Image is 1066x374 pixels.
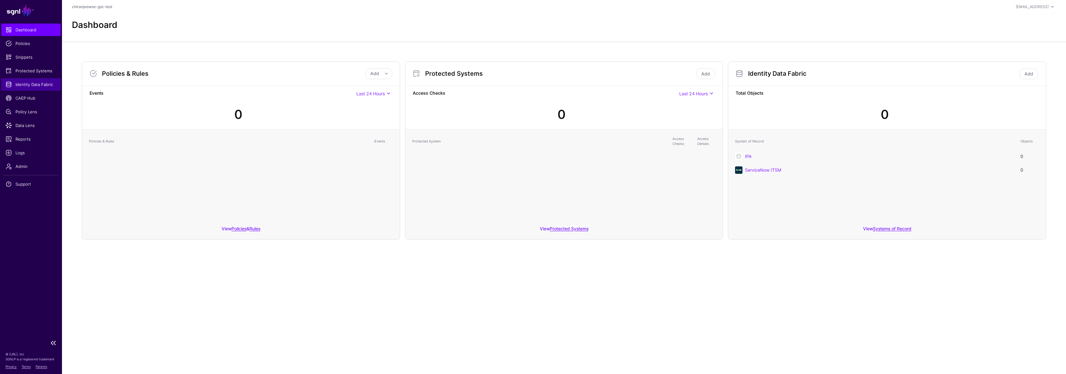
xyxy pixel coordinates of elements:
a: Admin [1,160,61,173]
a: Logs [1,146,61,159]
div: 0 [234,105,242,124]
div: 0 [881,105,889,124]
a: Systems of Record [873,226,911,231]
h3: Policies & Rules [102,70,365,77]
th: Access Checks [669,133,694,150]
td: 0 [1017,150,1042,163]
h3: Protected Systems [425,70,695,77]
a: Privacy [6,365,17,368]
a: Add [696,68,715,79]
h3: Identity Data Fabric [748,70,1018,77]
a: Reports [1,133,61,145]
a: Data Lens [1,119,61,132]
strong: Events [90,90,356,97]
a: Protected Systems [1,65,61,77]
a: Policy Lens [1,106,61,118]
span: CAEP Hub [6,95,56,101]
a: Rules [249,226,260,231]
a: Snippets [1,51,61,63]
a: Identity Data Fabric [1,78,61,91]
th: Policies & Rules [86,133,371,150]
a: Protected Systems [550,226,588,231]
span: Data Lens [6,122,56,128]
a: Policies [1,37,61,50]
span: Policy Lens [6,109,56,115]
a: IPA [745,154,751,159]
th: Events [371,133,396,150]
td: 0 [1017,163,1042,177]
strong: Access Checks [413,90,680,97]
span: Logs [6,150,56,156]
span: Add [370,71,379,76]
a: Patents [36,365,47,368]
span: Identity Data Fabric [6,81,56,88]
p: © [URL], Inc [6,352,56,357]
span: Snippets [6,54,56,60]
a: CAEP Hub [1,92,61,104]
a: SGNL [4,4,58,17]
th: Access Denials [694,133,719,150]
a: Terms [22,365,31,368]
span: Policies [6,40,56,47]
a: Dashboard [1,24,61,36]
div: View & [82,222,400,239]
span: Reports [6,136,56,142]
div: [EMAIL_ADDRESS] [1016,4,1049,10]
span: Protected Systems [6,68,56,74]
a: Add [1019,68,1038,79]
span: Support [6,181,56,187]
div: 0 [557,105,566,124]
th: Objects [1017,133,1042,150]
h2: Dashboard [72,20,117,30]
p: SGNL® is a registered trademark [6,357,56,362]
img: svg+xml;base64,PHN2ZyB3aWR0aD0iNjQiIGhlaWdodD0iNjQiIHZpZXdCb3g9IjAgMCA2NCA2NCIgZmlsbD0ibm9uZSIgeG... [735,166,742,174]
div: View [405,222,723,239]
span: Dashboard [6,27,56,33]
span: Admin [6,163,56,169]
a: Policies [231,226,247,231]
strong: Total Objects [736,90,1038,97]
th: Protected System [409,133,670,150]
th: System of Record [732,133,1017,150]
span: Last 24 Hours [356,91,385,96]
span: Last 24 Hours [679,91,708,96]
a: ServiceNow ITSM [745,167,781,173]
a: chiranjeewee-gsz-test [72,4,112,9]
div: View [728,222,1046,239]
